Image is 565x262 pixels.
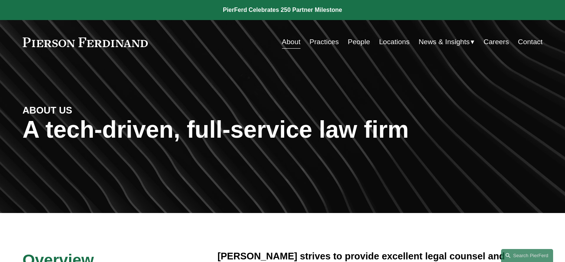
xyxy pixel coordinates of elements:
h1: A tech-driven, full-service law firm [23,116,543,143]
a: People [348,35,370,49]
a: Contact [518,35,542,49]
a: folder dropdown [419,35,475,49]
a: Practices [309,35,339,49]
a: Locations [379,35,409,49]
a: Search this site [501,249,553,262]
a: About [282,35,301,49]
a: Careers [484,35,509,49]
span: News & Insights [419,36,470,49]
strong: ABOUT US [23,105,72,115]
